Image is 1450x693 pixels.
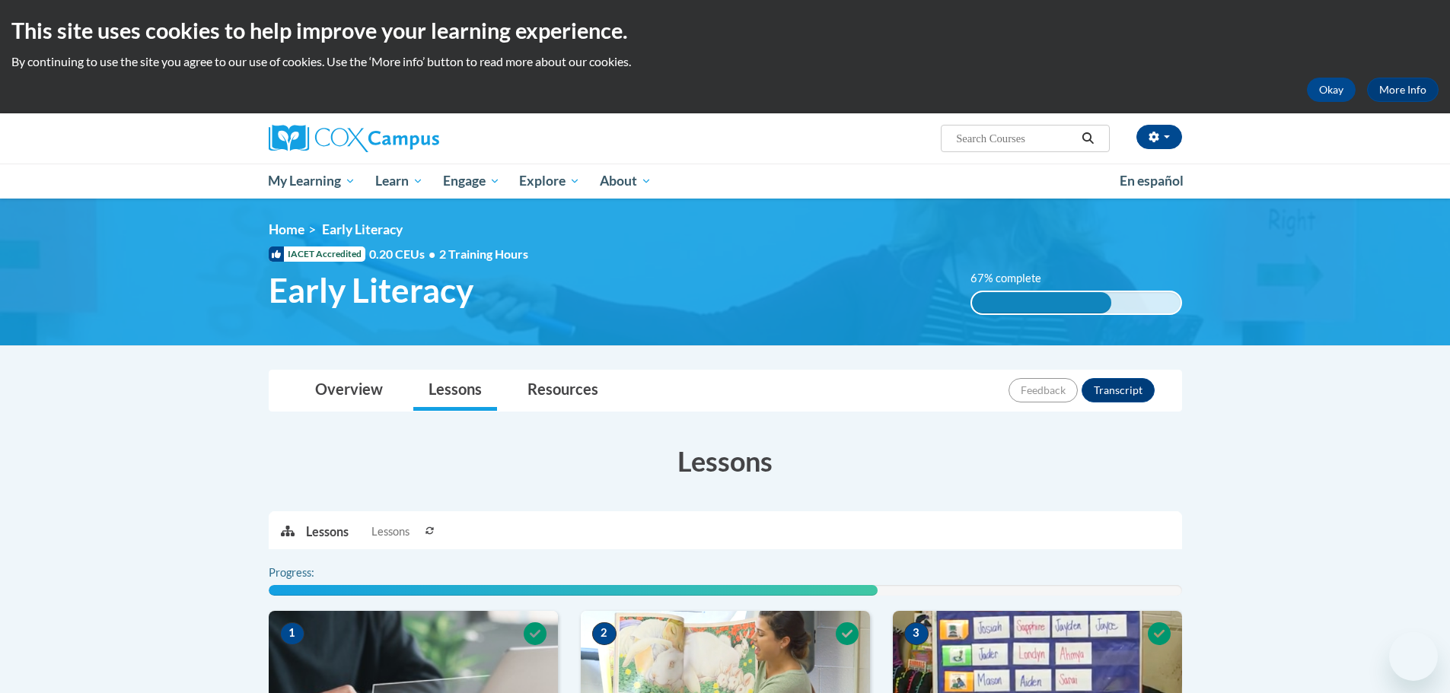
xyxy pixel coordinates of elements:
span: 2 [592,622,617,645]
a: About [590,164,661,199]
span: Engage [443,172,500,190]
a: Home [269,221,304,237]
button: Search [1076,129,1099,148]
button: Transcript [1082,378,1155,402]
span: 1 [280,622,304,645]
a: En español [1110,165,1193,197]
a: Engage [433,164,510,199]
span: 0.20 CEUs [369,246,439,262]
a: Lessons [413,370,497,411]
a: Cox Campus [269,125,558,152]
a: Overview [300,370,398,411]
span: My Learning [268,172,355,190]
a: More Info [1367,78,1439,102]
span: 2 Training Hours [439,246,528,261]
button: Account Settings [1136,125,1182,149]
a: Learn [365,164,433,199]
span: En español [1120,173,1184,189]
span: • [429,246,435,261]
p: Lessons [306,523,349,540]
label: 67% complete [970,270,1058,287]
span: 3 [904,622,929,645]
input: Search Courses [954,129,1076,148]
span: Lessons [371,523,410,540]
div: Main menu [246,164,1205,199]
span: Early Literacy [322,221,403,237]
span: Explore [519,172,580,190]
a: My Learning [259,164,366,199]
a: Explore [509,164,590,199]
h3: Lessons [269,442,1182,480]
iframe: Button to launch messaging window [1389,632,1438,681]
span: About [600,172,652,190]
div: 67% complete [972,292,1111,313]
img: Cox Campus [269,125,439,152]
p: By continuing to use the site you agree to our use of cookies. Use the ‘More info’ button to read... [11,53,1439,70]
span: Early Literacy [269,270,473,310]
button: Feedback [1009,378,1078,402]
h2: This site uses cookies to help improve your learning experience. [11,15,1439,46]
span: IACET Accredited [269,246,365,262]
button: Okay [1307,78,1356,102]
label: Progress: [269,564,356,581]
span: Learn [375,172,423,190]
a: Resources [512,370,613,411]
